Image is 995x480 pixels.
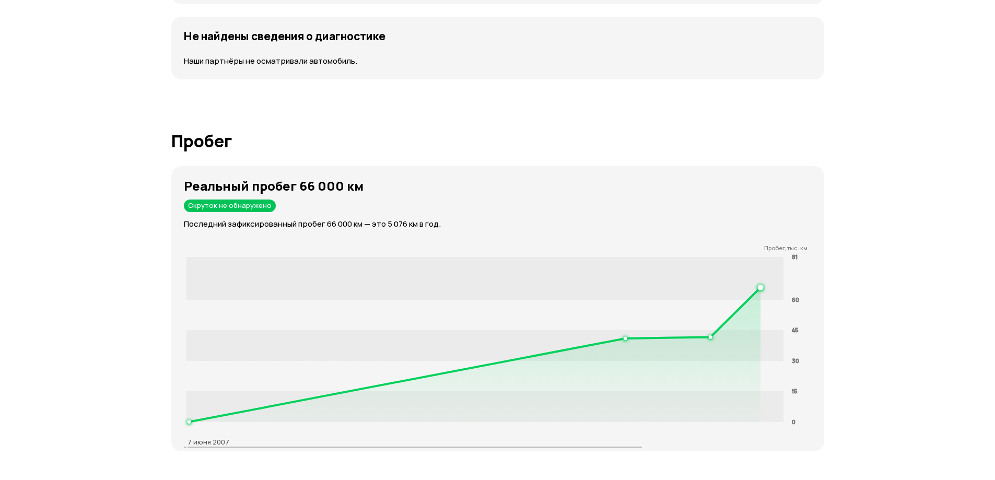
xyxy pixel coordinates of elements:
[184,218,824,230] p: Последний зафиксированный пробег 66 000 км — это 5 076 км в год.
[184,29,385,43] h4: Не найдены сведения о диагностике
[792,387,797,395] tspan: 15
[792,326,798,334] tspan: 45
[188,437,229,447] p: 7 июня 2007
[792,418,795,426] tspan: 0
[792,296,799,303] tspan: 60
[171,132,824,150] h1: Пробег
[184,55,812,67] p: Наши партнёры не осматривали автомобиль.
[792,253,798,261] tspan: 81
[184,244,807,252] p: Пробег, тыс. км
[184,200,276,212] div: Скруток не обнаружено
[184,177,364,194] strong: Реальный пробег 66 000 км
[792,357,799,365] tspan: 30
